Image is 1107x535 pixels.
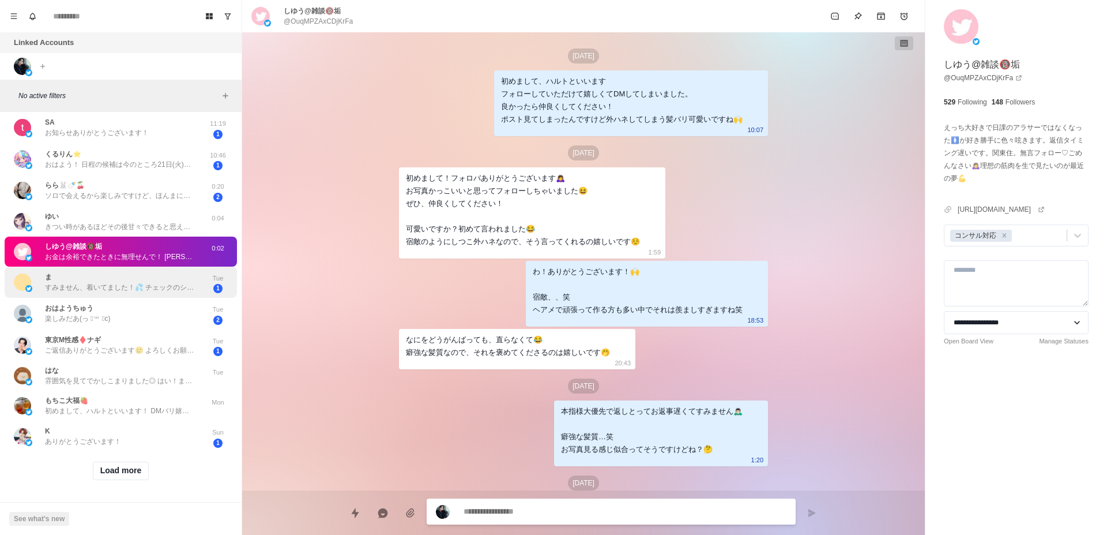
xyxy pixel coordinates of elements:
[25,162,32,169] img: picture
[1039,336,1089,346] a: Manage Statuses
[204,274,232,283] p: Tue
[800,502,823,525] button: Send message
[25,285,32,292] img: picture
[213,130,223,139] span: 1
[45,335,101,345] p: 東京M性感♦️ナギ
[25,130,32,137] img: picture
[25,193,32,200] img: picture
[615,357,631,369] p: 20:43
[45,128,149,138] p: お知らせありがとうございます！
[213,161,223,170] span: 1
[219,7,237,25] button: Show unread conversations
[213,439,223,448] span: 1
[406,172,640,248] div: 初めまして！フォロバありがとうございます🙇‍♀️ お写真かっこいいと思ってフォローしちゃいました😆 ぜひ、仲良くしてください！ 可愛いですか？初めて言われました😂 宿敵のようにしつこ外ハネなので...
[25,225,32,231] img: picture
[5,7,23,25] button: Menu
[944,9,978,44] img: picture
[14,182,31,199] img: picture
[14,213,31,230] img: picture
[344,502,367,525] button: Quick replies
[25,409,32,416] img: picture
[45,252,195,262] p: お金は余裕できたときに無理せんで！ [PERSON_NAME]は俺がパワー送っとくんで受け取ってください🙌笑
[14,243,31,260] img: picture
[958,97,987,107] p: Following
[45,241,102,252] p: しゆう@雑談🔞垢
[501,75,743,126] div: 初めまして、ハルトといいます フォローしていただけて嬉しくてDMしてしまいました。 良かったら仲良くしてください！ ポスト見てしまったんですけど外ハネしてしまう髪バリ可愛いですね🙌
[992,97,1003,107] p: 148
[25,316,32,323] img: picture
[204,182,232,192] p: 0:20
[204,428,232,437] p: Sun
[561,405,743,456] div: 本指様大優先で返しとってお返事遅くてすみません🙇🏻‍♂️ 癖強な髪質…笑 お写真見る感じ似合ってそうですけどね？🤔
[204,368,232,377] p: Tue
[649,246,661,259] p: 1:59
[204,151,232,160] p: 10:46
[284,16,353,27] p: @OuqMPZAxCDjKrFa
[944,121,1089,185] p: えっち大好きで日課のアラサーではなくなった🚺が好き勝手に色々呟きます。返信タイミング遅いです。関東住。無言フォロー♡ごめんなさい🙇‍♀️理想の筋肉を生で見たいのが最近の夢💪
[958,204,1045,215] a: [URL][DOMAIN_NAME]
[204,244,232,253] p: 0:02
[14,397,31,414] img: picture
[14,58,31,75] img: picture
[284,6,341,16] p: しゆう@雑談🔞垢
[45,190,195,201] p: ソロで会えるから楽しみですけど、ほんまにギューは出来ない😅 こっちの手はどうしたらいいか分からなくなっちゃいますし
[973,38,980,45] img: picture
[14,37,74,48] p: Linked Accounts
[14,119,31,136] img: picture
[45,159,195,170] p: おはよう！ 日程の候補は今のところ21日(火)のお昼が希望 ただ検査結果が[DATE]中には出るとおもうのでその後に確定予定 また連絡するねー
[45,117,55,128] p: SA
[568,476,599,491] p: [DATE]
[45,376,195,386] p: 雰囲気を見てでかしこまりました◎ はい！また17日オーダーお作りする前にご連絡させていただきますね！ 他にも聞きたいこと話したい事あればお気軽にDMください🙌
[204,305,232,315] p: Tue
[45,282,195,293] p: すみません、着いてました！💦 チェックのシャツと黒のズボン履いてます！
[45,272,52,282] p: ま
[406,334,610,359] div: なにをどうがんばっても、直らなくて😂 癖強な髪質なので、それを褒めてくださるのは嬉しいです🤭
[25,69,32,76] img: picture
[893,5,916,28] button: Add reminder
[25,255,32,261] img: picture
[944,336,993,346] a: Open Board View
[568,145,599,160] p: [DATE]
[45,365,59,376] p: はな
[45,211,59,222] p: ゆい
[436,505,450,519] img: picture
[14,367,31,384] img: picture
[204,336,232,346] p: Tue
[9,512,69,526] button: See what's new
[219,89,232,103] button: Add filters
[213,284,223,293] span: 1
[23,7,42,25] button: Notifications
[45,303,93,313] p: ︎︎︎︎おはようちゅう
[213,193,223,202] span: 2
[14,428,31,445] img: picture
[568,379,599,394] p: [DATE]
[45,180,85,190] p: らら🐰🍼🍒
[944,73,1022,83] a: @OuqMPZAxCDjKrFa
[998,230,1011,242] div: Remove コンサル対応
[45,426,50,436] p: K
[45,345,195,356] p: ご返信ありがとうございます🥲 よろしくお願いします！！
[204,119,232,129] p: 11:19
[944,97,955,107] p: 529
[399,502,422,525] button: Add media
[1006,97,1035,107] p: Followers
[25,348,32,355] img: picture
[747,314,763,327] p: 18:53
[14,151,31,168] img: picture
[45,313,110,324] p: 楽しみだあ(っ ॑꒳ ॑c)
[14,336,31,354] img: picture
[45,406,195,416] p: 初めまして、ハルトといいます！ DMバリ嬉しいです！！！🙌
[36,59,50,73] button: Add account
[823,5,846,28] button: Mark as unread
[371,502,394,525] button: Reply with AI
[846,5,869,28] button: Pin
[204,398,232,407] p: Mon
[18,91,219,101] p: No active filters
[568,48,599,63] p: [DATE]
[533,265,743,316] div: わ！ありがとうございます！🙌 宿敵、、笑 ヘアメで頑張って作る方も多い中でそれは羨ましすぎますね笑
[45,222,195,232] p: きつい時があるほどその後甘々できると思えば少しは楽しく、、？なるか？笑 でも無理せず！ゆっくり寝てください🙌
[93,462,149,480] button: Load more
[25,439,32,446] img: picture
[747,124,763,136] p: 10:07
[14,274,31,291] img: picture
